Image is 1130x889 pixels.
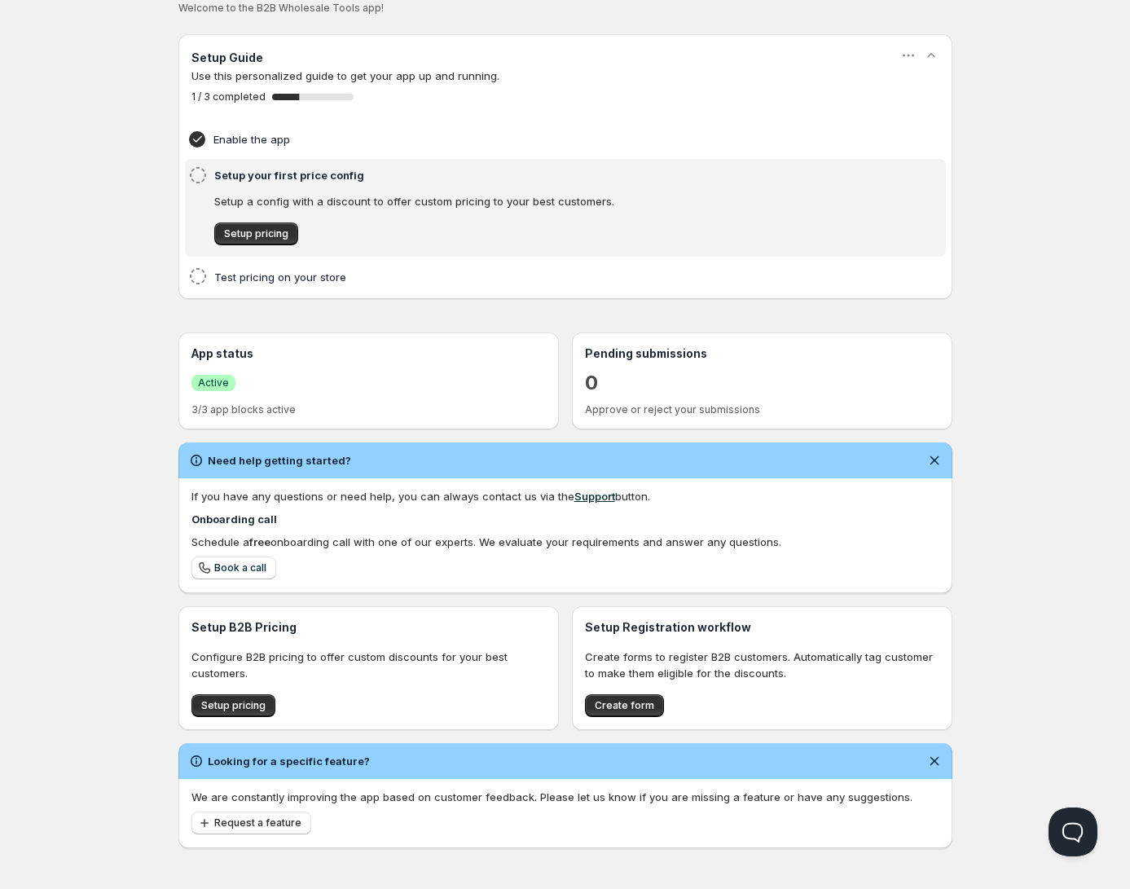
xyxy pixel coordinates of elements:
[214,193,862,209] p: Setup a config with a discount to offer custom pricing to your best customers.
[224,227,288,240] span: Setup pricing
[191,812,311,834] button: Request a feature
[585,694,664,717] button: Create form
[208,753,370,769] h2: Looking for a specific feature?
[191,488,939,504] div: If you have any questions or need help, you can always contact us via the button.
[585,345,939,362] h3: Pending submissions
[191,557,276,579] a: Book a call
[595,699,654,712] span: Create form
[191,694,275,717] button: Setup pricing
[574,490,615,503] a: Support
[214,167,867,183] h4: Setup your first price config
[178,2,952,15] p: Welcome to the B2B Wholesale Tools app!
[214,269,867,285] h4: Test pricing on your store
[923,449,946,472] button: Dismiss notification
[191,68,939,84] p: Use this personalized guide to get your app up and running.
[191,374,235,391] a: SuccessActive
[585,403,939,416] p: Approve or reject your submissions
[585,619,939,636] h3: Setup Registration workflow
[923,750,946,772] button: Dismiss notification
[198,376,229,389] span: Active
[191,403,546,416] p: 3/3 app blocks active
[191,90,266,103] span: 1 / 3 completed
[214,561,266,574] span: Book a call
[214,816,301,830] span: Request a feature
[191,511,939,527] h4: Onboarding call
[191,50,263,66] h3: Setup Guide
[213,131,867,147] h4: Enable the app
[585,649,939,681] p: Create forms to register B2B customers. Automatically tag customer to make them eligible for the ...
[191,534,939,550] div: Schedule a onboarding call with one of our experts. We evaluate your requirements and answer any ...
[191,649,546,681] p: Configure B2B pricing to offer custom discounts for your best customers.
[191,345,546,362] h3: App status
[208,452,351,469] h2: Need help getting started?
[1049,808,1097,856] iframe: Help Scout Beacon - Open
[201,699,266,712] span: Setup pricing
[249,535,270,548] b: free
[191,619,546,636] h3: Setup B2B Pricing
[214,222,298,245] a: Setup pricing
[585,370,598,396] a: 0
[191,789,939,805] p: We are constantly improving the app based on customer feedback. Please let us know if you are mis...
